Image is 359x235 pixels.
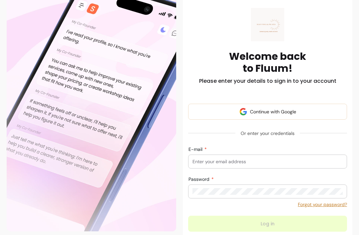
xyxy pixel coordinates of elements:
img: avatar [239,108,247,116]
input: Password [192,188,343,195]
span: Or enter your credentials [235,127,300,139]
a: Forgot your password? [298,201,347,208]
span: Password [188,176,211,182]
input: E-mail [192,158,343,165]
img: Fluum logo [251,8,284,41]
span: E-mail [188,146,204,152]
h2: Please enter your details to sign in to your account [199,77,336,85]
h1: Welcome back to Fluum! [229,51,306,74]
button: Continue with Google [188,104,347,120]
